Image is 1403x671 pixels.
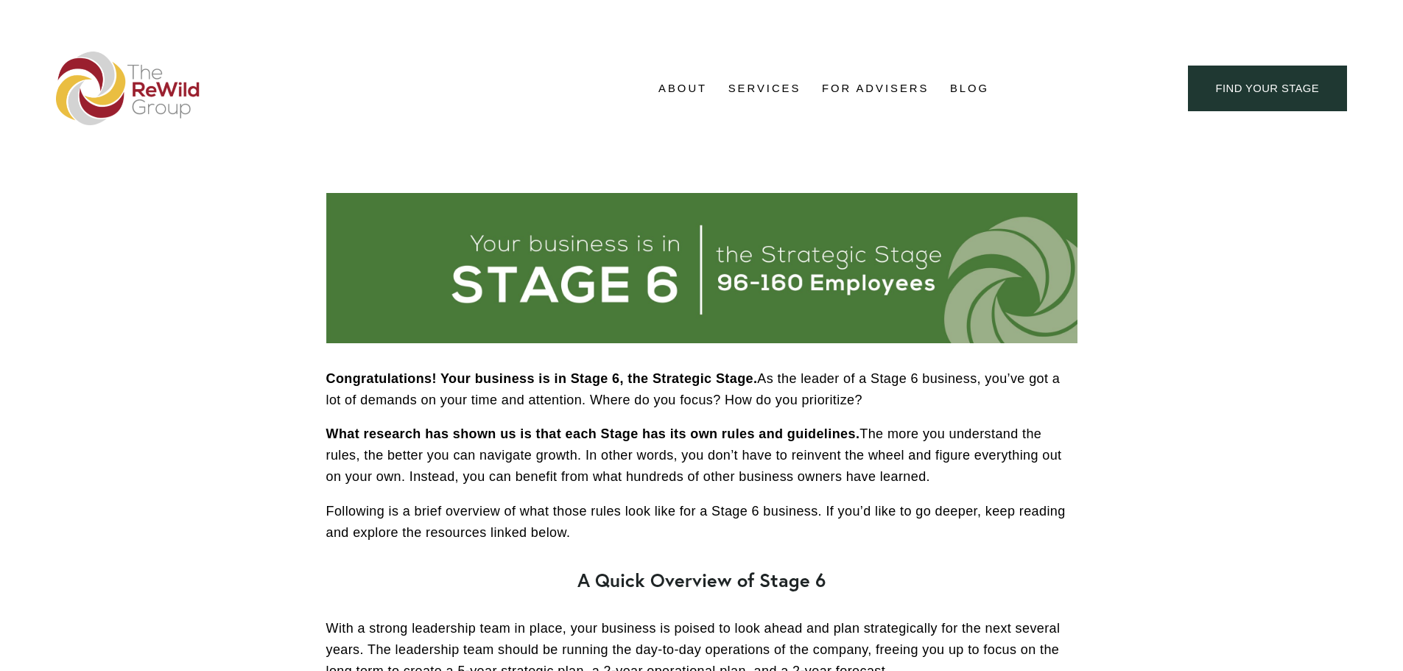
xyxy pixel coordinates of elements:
[658,77,707,99] a: folder dropdown
[326,371,758,386] strong: Congratulations! Your business is in Stage 6, the Strategic Stage.
[822,77,929,99] a: For Advisers
[326,368,1077,411] p: As the leader of a Stage 6 business, you’ve got a lot of demands on your time and attention. Wher...
[56,52,200,125] img: The ReWild Group
[326,501,1077,544] p: Following is a brief overview of what those rules look like for a Stage 6 business. If you’d like...
[728,77,801,99] a: folder dropdown
[658,79,707,99] span: About
[1188,66,1347,112] a: find your stage
[577,568,826,592] strong: A Quick Overview of Stage 6
[326,424,1077,487] p: The more you understand the rules, the better you can navigate growth. In other words, you don’t ...
[326,426,860,441] strong: What research has shown us is that each Stage has its own rules and guidelines.
[728,79,801,99] span: Services
[950,77,989,99] a: Blog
